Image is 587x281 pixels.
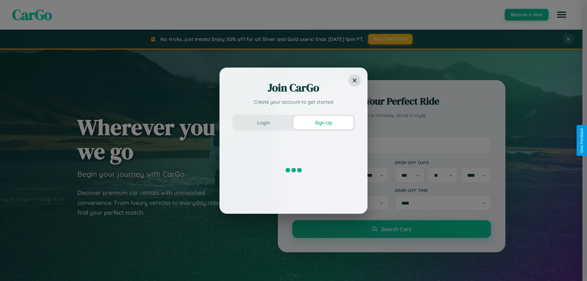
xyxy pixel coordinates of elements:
button: Login [234,116,293,129]
h2: Join CarGo [232,80,355,95]
iframe: Intercom live chat [6,260,21,275]
p: Create your account to get started [232,98,355,105]
div: Give Feedback [580,128,584,153]
button: Sign Up [293,116,353,129]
